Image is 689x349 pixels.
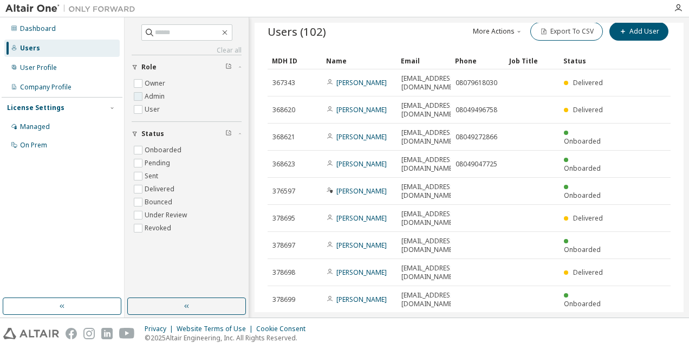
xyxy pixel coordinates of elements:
[119,328,135,339] img: youtube.svg
[272,133,295,141] span: 368621
[272,187,295,196] span: 376597
[564,299,601,308] span: Onboarded
[20,63,57,72] div: User Profile
[20,141,47,150] div: On Prem
[20,24,56,33] div: Dashboard
[145,209,189,222] label: Under Review
[272,241,295,250] span: 378697
[401,237,456,254] span: [EMAIL_ADDRESS][DOMAIN_NAME]
[132,55,242,79] button: Role
[141,63,157,72] span: Role
[145,222,173,235] label: Revoked
[336,241,387,250] a: [PERSON_NAME]
[145,170,160,183] label: Sent
[177,325,256,333] div: Website Terms of Use
[336,186,387,196] a: [PERSON_NAME]
[272,295,295,304] span: 378699
[336,159,387,169] a: [PERSON_NAME]
[530,22,603,41] button: Export To CSV
[564,245,601,254] span: Onboarded
[256,325,312,333] div: Cookie Consent
[20,83,71,92] div: Company Profile
[509,52,555,69] div: Job Title
[336,214,387,223] a: [PERSON_NAME]
[401,291,456,308] span: [EMAIL_ADDRESS][DOMAIN_NAME]
[563,52,609,69] div: Status
[268,24,326,39] span: Users (102)
[336,268,387,277] a: [PERSON_NAME]
[5,3,141,14] img: Altair One
[456,133,497,141] span: 08049272866
[573,105,603,114] span: Delivered
[7,104,64,112] div: License Settings
[573,78,603,87] span: Delivered
[564,164,601,173] span: Onboarded
[564,191,601,200] span: Onboarded
[272,79,295,87] span: 367343
[272,52,317,69] div: MDH ID
[401,74,456,92] span: [EMAIL_ADDRESS][DOMAIN_NAME]
[20,44,40,53] div: Users
[401,264,456,281] span: [EMAIL_ADDRESS][DOMAIN_NAME]
[401,210,456,227] span: [EMAIL_ADDRESS][DOMAIN_NAME]
[132,46,242,55] a: Clear all
[609,22,668,41] button: Add User
[145,157,172,170] label: Pending
[272,214,295,223] span: 378695
[455,52,500,69] div: Phone
[83,328,95,339] img: instagram.svg
[326,52,392,69] div: Name
[272,160,295,169] span: 368623
[272,268,295,277] span: 378698
[225,130,232,138] span: Clear filter
[336,132,387,141] a: [PERSON_NAME]
[573,214,603,223] span: Delivered
[145,333,312,342] p: © 2025 Altair Engineering, Inc. All Rights Reserved.
[573,268,603,277] span: Delivered
[3,328,59,339] img: altair_logo.svg
[336,105,387,114] a: [PERSON_NAME]
[456,106,497,114] span: 08049496758
[401,156,456,173] span: [EMAIL_ADDRESS][DOMAIN_NAME]
[145,103,162,116] label: User
[336,78,387,87] a: [PERSON_NAME]
[145,90,167,103] label: Admin
[456,160,497,169] span: 08049047725
[145,183,177,196] label: Delivered
[20,122,50,131] div: Managed
[66,328,77,339] img: facebook.svg
[145,196,174,209] label: Bounced
[272,106,295,114] span: 368620
[145,77,167,90] label: Owner
[401,52,446,69] div: Email
[401,183,456,200] span: [EMAIL_ADDRESS][DOMAIN_NAME]
[141,130,164,138] span: Status
[472,22,524,41] button: More Actions
[145,144,184,157] label: Onboarded
[132,122,242,146] button: Status
[145,325,177,333] div: Privacy
[401,128,456,146] span: [EMAIL_ADDRESS][DOMAIN_NAME]
[101,328,113,339] img: linkedin.svg
[225,63,232,72] span: Clear filter
[336,295,387,304] a: [PERSON_NAME]
[564,137,601,146] span: Onboarded
[456,79,497,87] span: 08079618030
[401,101,456,119] span: [EMAIL_ADDRESS][DOMAIN_NAME]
